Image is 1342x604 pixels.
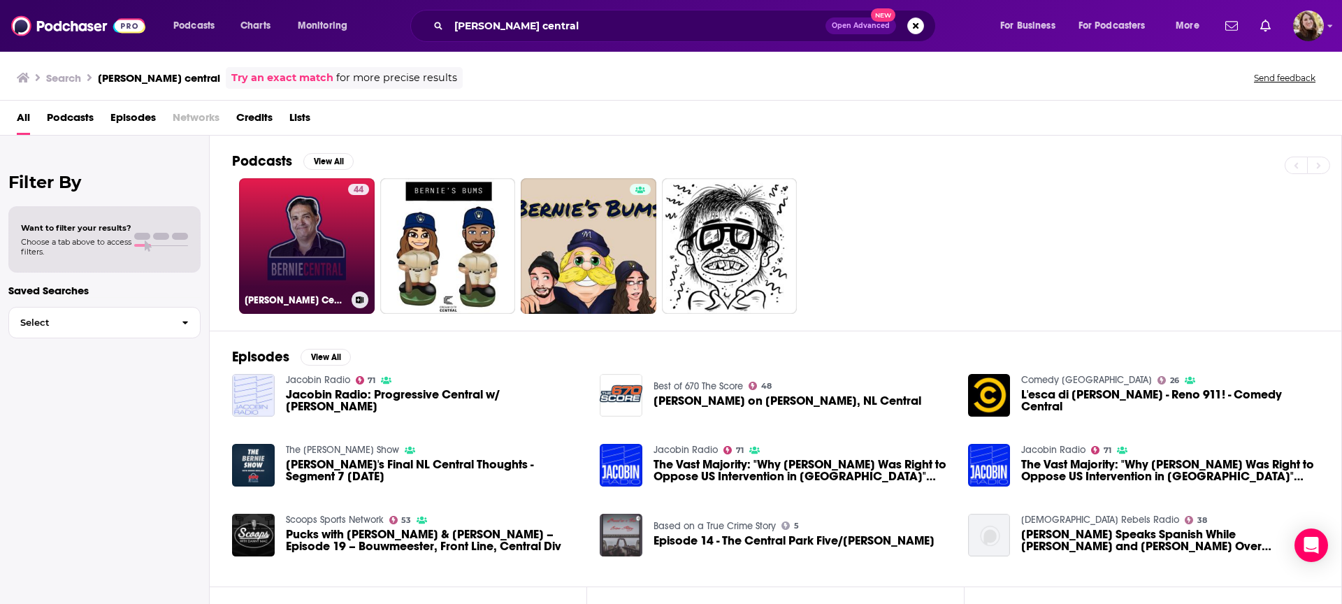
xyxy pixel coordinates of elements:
a: Based on a True Crime Story [654,520,776,532]
span: For Podcasters [1078,16,1146,36]
span: 48 [761,383,772,389]
a: The Vast Majority: "Why Bernie Was Right to Oppose US Intervention in Central America" with Hilar... [1021,459,1319,482]
a: EpisodesView All [232,348,351,366]
span: 53 [401,517,411,524]
img: Episode 14 - The Central Park Five/Bernie [600,514,642,556]
a: L'esca di Bernie Sanders - Reno 911! - Comedy Central [1021,389,1319,412]
span: 5 [794,523,799,529]
button: Send feedback [1250,72,1320,84]
a: Best of 670 The Score [654,380,743,392]
button: View All [301,349,351,366]
span: Podcasts [173,16,215,36]
a: Jacobin Radio [654,444,718,456]
span: Want to filter your results? [21,223,131,233]
img: Cruz Speaks Spanish While Bernie and Hillary Spar Over Central America [968,514,1011,556]
a: 53 [389,516,412,524]
a: Comedy Central Italia [1021,374,1152,386]
span: Charts [240,16,270,36]
span: 71 [1104,447,1111,454]
span: New [871,8,896,22]
img: The Vast Majority: "Why Bernie Was Right to Oppose US Intervention in Central America" with Hilar... [600,444,642,487]
h2: Podcasts [232,152,292,170]
a: Jacobin Radio [286,374,350,386]
span: Choose a tab above to access filters. [21,237,131,257]
a: Episode 14 - The Central Park Five/Bernie [654,535,935,547]
span: Pucks with [PERSON_NAME] & [PERSON_NAME] – Episode 19 – Bouwmeester, Front Line, Central Div [286,528,584,552]
a: Bernie's Final NL Central Thoughts - Segment 7 6-5-24 [286,459,584,482]
a: Lists [289,106,310,135]
a: The Bernie Show [286,444,399,456]
h2: Episodes [232,348,289,366]
a: All [17,106,30,135]
h2: Filter By [8,172,201,192]
a: Show notifications dropdown [1220,14,1243,38]
a: 5 [781,522,799,530]
img: L'esca di Bernie Sanders - Reno 911! - Comedy Central [968,374,1011,417]
a: Bernie Miklasz on Kris Bryant, NL Central [654,395,921,407]
span: Open Advanced [832,22,890,29]
img: The Vast Majority: "Why Bernie Was Right to Oppose US Intervention in Central America" with Hilar... [968,444,1011,487]
span: [PERSON_NAME]'s Final NL Central Thoughts - Segment 7 [DATE] [286,459,584,482]
span: Monitoring [298,16,347,36]
span: [PERSON_NAME] on [PERSON_NAME], NL Central [654,395,921,407]
a: Scoops Sports Network [286,514,384,526]
img: Podchaser - Follow, Share and Rate Podcasts [11,13,145,39]
button: open menu [1166,15,1217,37]
a: 44[PERSON_NAME] Central [239,178,375,314]
button: Select [8,307,201,338]
span: 71 [368,377,375,384]
span: 44 [354,183,363,197]
a: PodcastsView All [232,152,354,170]
a: Cruz Speaks Spanish While Bernie and Hillary Spar Over Central America [1021,528,1319,552]
a: 38 [1185,516,1207,524]
a: The Vast Majority: "Why Bernie Was Right to Oppose US Intervention in Central America" with Hilar... [654,459,951,482]
button: Show profile menu [1293,10,1324,41]
a: 26 [1157,376,1179,384]
span: Networks [173,106,219,135]
a: Episodes [110,106,156,135]
a: Jacobin Radio [1021,444,1085,456]
button: View All [303,153,354,170]
span: For Business [1000,16,1055,36]
a: 71 [1091,446,1111,454]
p: Saved Searches [8,284,201,297]
input: Search podcasts, credits, & more... [449,15,825,37]
div: Search podcasts, credits, & more... [424,10,949,42]
button: open menu [990,15,1073,37]
span: Select [9,318,171,327]
span: 26 [1170,377,1179,384]
a: Jacobin Radio: Progressive Central w/ Bernie Sanders [286,389,584,412]
img: Bernie Miklasz on Kris Bryant, NL Central [600,374,642,417]
span: Episode 14 - The Central Park Five/[PERSON_NAME] [654,535,935,547]
a: Pucks with Bernie & Panger – Episode 19 – Bouwmeester, Front Line, Central Div [286,528,584,552]
h3: [PERSON_NAME] Central [245,294,346,306]
span: The Vast Majority: "Why [PERSON_NAME] Was Right to Oppose US Intervention in [GEOGRAPHIC_DATA]" w... [654,459,951,482]
a: 44 [348,184,369,195]
button: Open AdvancedNew [825,17,896,34]
img: Pucks with Bernie & Panger – Episode 19 – Bouwmeester, Front Line, Central Div [232,514,275,556]
span: Logged in as katiefuchs [1293,10,1324,41]
a: Podcasts [47,106,94,135]
div: Open Intercom Messenger [1294,528,1328,562]
a: Try an exact match [231,70,333,86]
button: open menu [1069,15,1166,37]
img: Jacobin Radio: Progressive Central w/ Bernie Sanders [232,374,275,417]
h3: Search [46,71,81,85]
span: L'esca di [PERSON_NAME] - Reno 911! - Comedy Central [1021,389,1319,412]
span: More [1176,16,1199,36]
a: 48 [749,382,772,390]
img: Bernie's Final NL Central Thoughts - Segment 7 6-5-24 [232,444,275,487]
a: 71 [723,446,744,454]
